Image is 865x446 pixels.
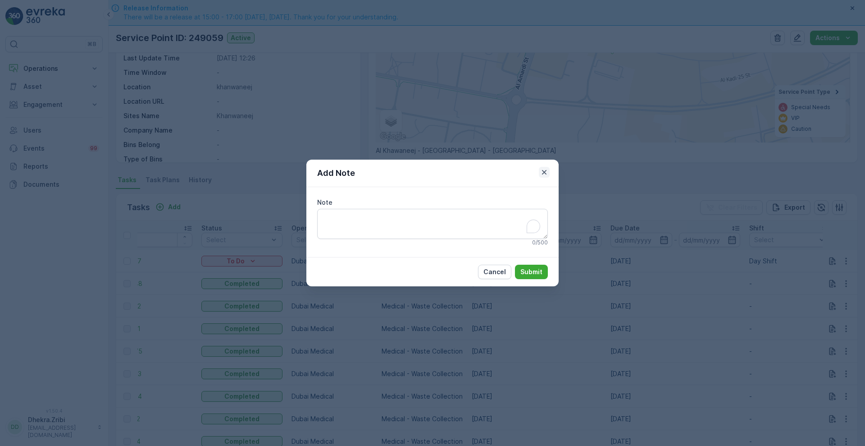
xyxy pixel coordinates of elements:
[515,265,548,279] button: Submit
[478,265,511,279] button: Cancel
[483,267,506,276] p: Cancel
[317,209,548,239] textarea: To enrich screen reader interactions, please activate Accessibility in Grammarly extension settings
[532,239,548,246] p: 0 / 500
[317,198,332,206] label: Note
[520,267,542,276] p: Submit
[317,167,355,179] p: Add Note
